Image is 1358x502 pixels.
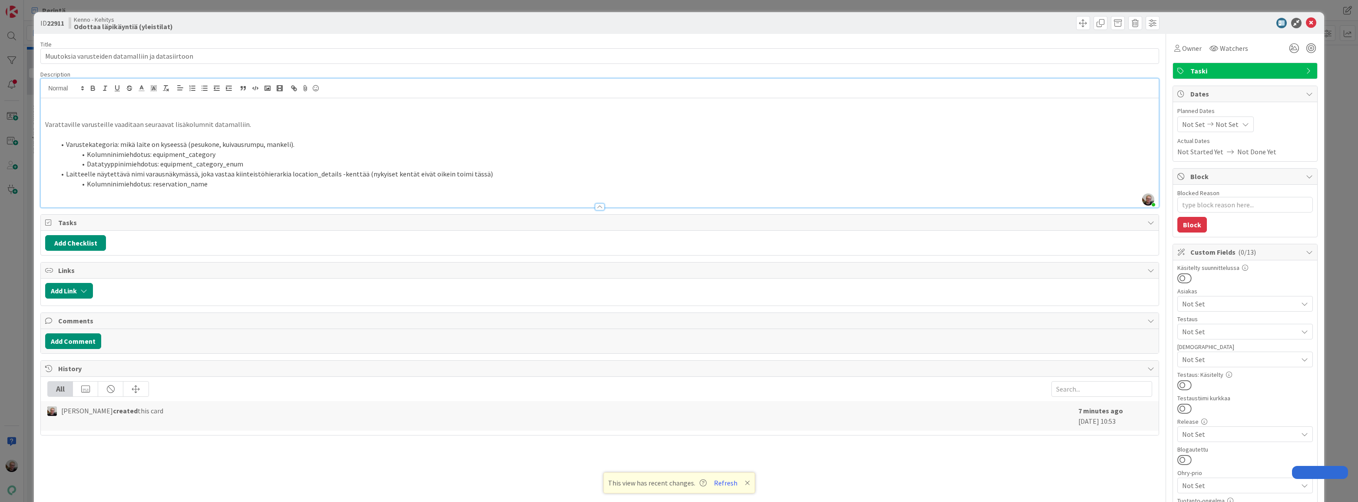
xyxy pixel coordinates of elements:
[1238,248,1256,256] span: ( 0/13 )
[1237,146,1276,157] span: Not Done Yet
[56,179,1154,189] li: Kolumninimiehdotus: reservation_name
[1220,43,1248,53] span: Watchers
[1182,299,1298,309] span: Not Set
[1177,419,1313,425] div: Release
[113,406,138,415] b: created
[1177,217,1207,233] button: Block
[1177,372,1313,378] div: Testaus: Käsitelty
[608,478,707,488] span: This view has recent changes.
[1182,43,1202,53] span: Owner
[58,363,1143,374] span: History
[1190,247,1302,257] span: Custom Fields
[56,169,1154,179] li: Laitteelle näytettävä nimi varausnäkymässä, joka vastaa kiinteistöhierarkia location_details -ken...
[1177,344,1313,350] div: [DEMOGRAPHIC_DATA]
[61,406,163,416] span: [PERSON_NAME] this card
[1216,119,1239,130] span: Not Set
[1078,406,1152,426] div: [DATE] 10:53
[1182,119,1205,130] span: Not Set
[56,159,1154,169] li: Datatyyppinimiehdotus: equipment_category_enum
[48,382,73,396] div: All
[1177,446,1313,452] div: Blogautettu
[45,235,106,251] button: Add Checklist
[58,316,1143,326] span: Comments
[1190,89,1302,99] span: Dates
[1177,470,1313,476] div: Ohry-prio
[1190,171,1302,182] span: Block
[1177,146,1223,157] span: Not Started Yet
[58,265,1143,276] span: Links
[1142,193,1154,206] img: p6a4HZyo4Mr4c9ktn731l0qbKXGT4cnd.jpg
[1182,326,1298,337] span: Not Set
[1051,381,1152,397] input: Search...
[45,120,1154,130] p: Varattaville varusteille vaaditaan seuraavat lisäkolumnit datamalliin.
[1182,479,1293,492] span: Not Set
[1177,136,1313,146] span: Actual Dates
[56,150,1154,160] li: Kolumninimiehdotus: equipment_category
[1182,429,1298,439] span: Not Set
[1177,316,1313,322] div: Testaus
[47,19,64,27] b: 22911
[58,217,1143,228] span: Tasks
[40,40,52,48] label: Title
[1177,288,1313,294] div: Asiakas
[56,140,1154,150] li: Varustekategoria: mikä laite on kyseessä (pesukone, kuivausrumpu, mankeli).
[40,48,1159,64] input: type card name here...
[1177,189,1219,197] label: Blocked Reason
[1177,395,1313,401] div: Testaustiimi kurkkaa
[45,333,101,349] button: Add Comment
[47,406,57,416] img: JH
[40,18,64,28] span: ID
[1177,106,1313,116] span: Planned Dates
[1182,354,1298,365] span: Not Set
[40,70,70,78] span: Description
[74,16,173,23] span: Kenno - Kehitys
[74,23,173,30] b: Odottaa läpikäyntiä (yleistilat)
[1177,265,1313,271] div: Käsitelty suunnittelussa
[1078,406,1123,415] b: 7 minutes ago
[45,283,93,299] button: Add Link
[711,477,740,489] button: Refresh
[1190,66,1302,76] span: Taski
